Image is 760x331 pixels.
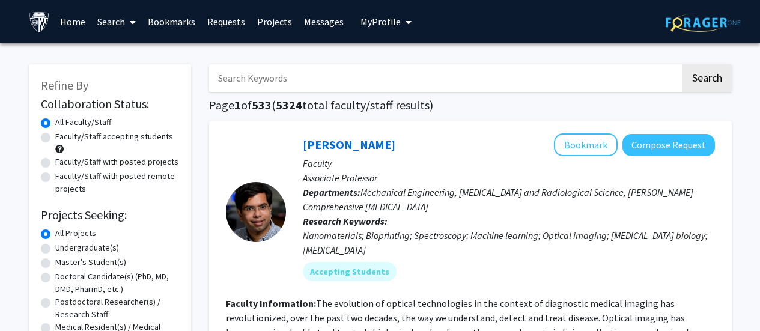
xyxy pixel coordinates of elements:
span: Refine By [41,77,88,93]
h2: Projects Seeking: [41,208,179,222]
div: Nanomaterials; Bioprinting; Spectroscopy; Machine learning; Optical imaging; [MEDICAL_DATA] biolo... [303,228,715,257]
a: Requests [201,1,251,43]
a: Search [91,1,142,43]
a: [PERSON_NAME] [303,137,395,152]
b: Faculty Information: [226,297,316,309]
input: Search Keywords [209,64,681,92]
p: Faculty [303,156,715,171]
span: My Profile [360,16,401,28]
label: All Projects [55,227,96,240]
mat-chip: Accepting Students [303,262,397,281]
a: Bookmarks [142,1,201,43]
label: Postdoctoral Researcher(s) / Research Staff [55,296,179,321]
span: 5324 [276,97,302,112]
span: Mechanical Engineering, [MEDICAL_DATA] and Radiological Science, [PERSON_NAME] Comprehensive [MED... [303,186,693,213]
span: 533 [252,97,272,112]
label: Master's Student(s) [55,256,126,269]
span: 1 [234,97,241,112]
h2: Collaboration Status: [41,97,179,111]
h1: Page of ( total faculty/staff results) [209,98,732,112]
label: Faculty/Staff with posted remote projects [55,170,179,195]
button: Search [682,64,732,92]
button: Compose Request to Ishan Barman [622,134,715,156]
label: Undergraduate(s) [55,241,119,254]
img: ForagerOne Logo [666,13,741,32]
a: Projects [251,1,298,43]
img: Johns Hopkins University Logo [29,11,50,32]
b: Research Keywords: [303,215,388,227]
a: Messages [298,1,350,43]
button: Add Ishan Barman to Bookmarks [554,133,618,156]
label: Faculty/Staff accepting students [55,130,173,143]
a: Home [54,1,91,43]
label: Faculty/Staff with posted projects [55,156,178,168]
p: Associate Professor [303,171,715,185]
label: All Faculty/Staff [55,116,111,129]
b: Departments: [303,186,360,198]
label: Doctoral Candidate(s) (PhD, MD, DMD, PharmD, etc.) [55,270,179,296]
